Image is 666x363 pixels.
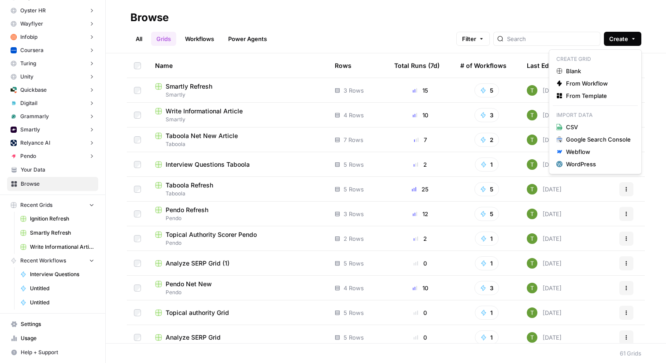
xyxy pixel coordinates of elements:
span: Interview Questions Taboola [166,160,250,169]
span: CSV [566,123,631,131]
span: Untitled [30,284,94,292]
span: 4 Rows [344,284,364,292]
a: Pendo RefreshPendo [155,206,321,222]
a: Power Agents [223,32,272,46]
button: 1 [475,256,499,270]
span: 4 Rows [344,111,364,120]
span: Ignition Refresh [30,215,94,223]
div: Google Search Console [566,135,631,144]
button: Grammarly [7,110,98,123]
span: Wayflyer [20,20,43,28]
div: [DATE] [527,85,562,96]
img: 21cqirn3y8po2glfqu04segrt9y0 [11,100,17,106]
a: Write Informational Article [16,240,98,254]
span: Browse [21,180,94,188]
span: Usage [21,334,94,342]
span: 3 Rows [344,210,364,218]
span: 5 Rows [344,308,364,317]
a: Analyze SERP Grid (1) [155,259,321,268]
div: [DATE] [527,209,562,219]
button: Digitail [7,97,98,110]
span: Infobip [20,33,37,41]
div: WordPress [566,160,631,168]
span: 3 Rows [344,86,364,95]
a: Interview Questions Taboola [155,160,321,169]
span: Your Data [21,166,94,174]
span: 5 Rows [344,160,364,169]
span: 5 Rows [344,185,364,194]
img: yba7bbzze900hr86j8rqqvfn473j [527,159,537,170]
div: 2 [394,160,446,169]
button: 1 [475,330,499,344]
span: Write Informational Article [166,107,243,116]
p: Import Data [553,109,638,121]
span: Create [609,34,628,43]
input: Search [507,34,596,43]
button: 1 [475,306,499,320]
span: Pendo [20,152,36,160]
span: Pendo [155,288,321,296]
div: 10 [394,111,446,120]
button: 1 [475,157,499,172]
span: Coursera [20,46,44,54]
button: Create [604,32,641,46]
div: [DATE] [527,233,562,244]
button: 5 [474,83,499,97]
button: 3 [474,108,499,122]
span: Blank [566,67,631,75]
span: 2 Rows [344,234,364,243]
button: Recent Grids [7,198,98,212]
span: 5 Rows [344,333,364,342]
span: Filter [462,34,476,43]
a: All [130,32,148,46]
a: Grids [151,32,176,46]
span: Relyance AI [20,139,50,147]
img: yba7bbzze900hr86j8rqqvfn473j [527,283,537,293]
div: 12 [394,210,446,218]
span: From Template [566,91,631,100]
div: [DATE] [527,110,562,120]
img: yba7bbzze900hr86j8rqqvfn473j [527,209,537,219]
div: 2 [394,234,446,243]
div: 25 [394,185,446,194]
a: Topical authority Grid [155,308,321,317]
span: Untitled [30,299,94,307]
span: Pendo Net New [166,280,212,288]
a: Workflows [180,32,219,46]
button: 1 [475,232,499,246]
div: Webflow [566,147,631,156]
a: Untitled [16,281,98,296]
a: Untitled [16,296,98,310]
img: pf0m9uptbb5lunep0ouiqv2syuku [11,127,17,133]
span: Taboola Refresh [166,181,213,190]
span: Topical Authority Scorer Pendo [166,230,257,239]
button: Relyance AI [7,136,98,150]
div: [DATE] [527,283,562,293]
a: Your Data [7,163,98,177]
a: Settings [7,317,98,331]
span: Unity [20,73,33,81]
img: yba7bbzze900hr86j8rqqvfn473j [527,258,537,269]
img: piswy9vrvpur08uro5cr7jpu448u [11,153,17,159]
a: Write Informational ArticleSmartly [155,107,321,123]
img: 1rmbdh83liigswmnvqyaq31zy2bw [11,47,17,53]
span: Pendo [155,239,321,247]
a: Smartly RefreshSmartly [155,82,321,99]
div: [DATE] [527,307,562,318]
img: yba7bbzze900hr86j8rqqvfn473j [527,85,537,96]
button: 5 [474,182,499,196]
img: su6rzb6ooxtlguexw0i7h3ek2qys [11,87,17,93]
a: Usage [7,331,98,345]
button: 2 [474,133,499,147]
span: Turing [20,60,36,67]
div: 15 [394,86,446,95]
div: 0 [394,333,446,342]
button: Recent Workflows [7,254,98,267]
a: Browse [7,177,98,191]
span: Smartly Refresh [166,82,212,91]
div: 0 [394,308,446,317]
img: yba7bbzze900hr86j8rqqvfn473j [527,233,537,244]
div: Name [155,53,321,78]
div: Last Edited [527,53,567,78]
button: 5 [474,207,499,221]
